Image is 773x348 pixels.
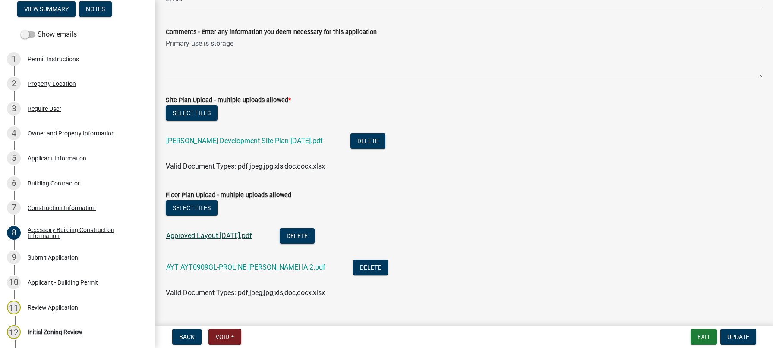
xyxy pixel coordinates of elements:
[28,155,86,161] div: Applicant Information
[208,329,241,345] button: Void
[28,180,80,186] div: Building Contractor
[7,126,21,140] div: 4
[79,1,112,17] button: Notes
[28,56,79,62] div: Permit Instructions
[166,105,218,121] button: Select files
[79,6,112,13] wm-modal-confirm: Notes
[7,226,21,240] div: 8
[280,232,315,241] wm-modal-confirm: Delete Document
[166,288,325,297] span: Valid Document Types: pdf,jpeg,jpg,xls,doc,docx,xlsx
[28,81,76,87] div: Property Location
[166,97,291,103] label: Site Plan Upload - multiple uploads allowed
[7,77,21,91] div: 2
[166,162,325,170] span: Valid Document Types: pdf,jpeg,jpg,xls,doc,docx,xlsx
[28,279,98,285] div: Applicant - Building Permit
[7,201,21,215] div: 7
[7,176,21,190] div: 6
[7,151,21,165] div: 5
[28,329,82,335] div: Initial Zoning Review
[28,130,115,136] div: Owner and Property Information
[720,329,756,345] button: Update
[7,325,21,339] div: 12
[28,205,96,211] div: Construction Information
[350,133,385,149] button: Delete
[17,1,76,17] button: View Summary
[17,6,76,13] wm-modal-confirm: Summary
[215,333,229,340] span: Void
[172,329,202,345] button: Back
[353,264,388,272] wm-modal-confirm: Delete Document
[28,254,78,260] div: Submit Application
[28,304,78,310] div: Review Application
[280,228,315,244] button: Delete
[353,260,388,275] button: Delete
[7,276,21,289] div: 10
[179,333,195,340] span: Back
[166,137,323,145] a: [PERSON_NAME] Development Site Plan [DATE].pdf
[7,301,21,314] div: 11
[166,232,252,240] a: Approved Layout [DATE].pdf
[727,333,749,340] span: Update
[28,227,142,239] div: Accessory Building Construction Information
[7,251,21,264] div: 9
[166,29,377,35] label: Comments - Enter any information you deem necessary for this application
[166,263,325,271] a: AYT AYT0909GL-PROLINE [PERSON_NAME] IA 2.pdf
[166,200,218,216] button: Select files
[691,329,717,345] button: Exit
[166,192,291,198] label: Floor Plan Upload - multiple uploads allowed
[7,102,21,116] div: 3
[7,52,21,66] div: 1
[28,106,61,112] div: Require User
[21,29,77,40] label: Show emails
[350,138,385,146] wm-modal-confirm: Delete Document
